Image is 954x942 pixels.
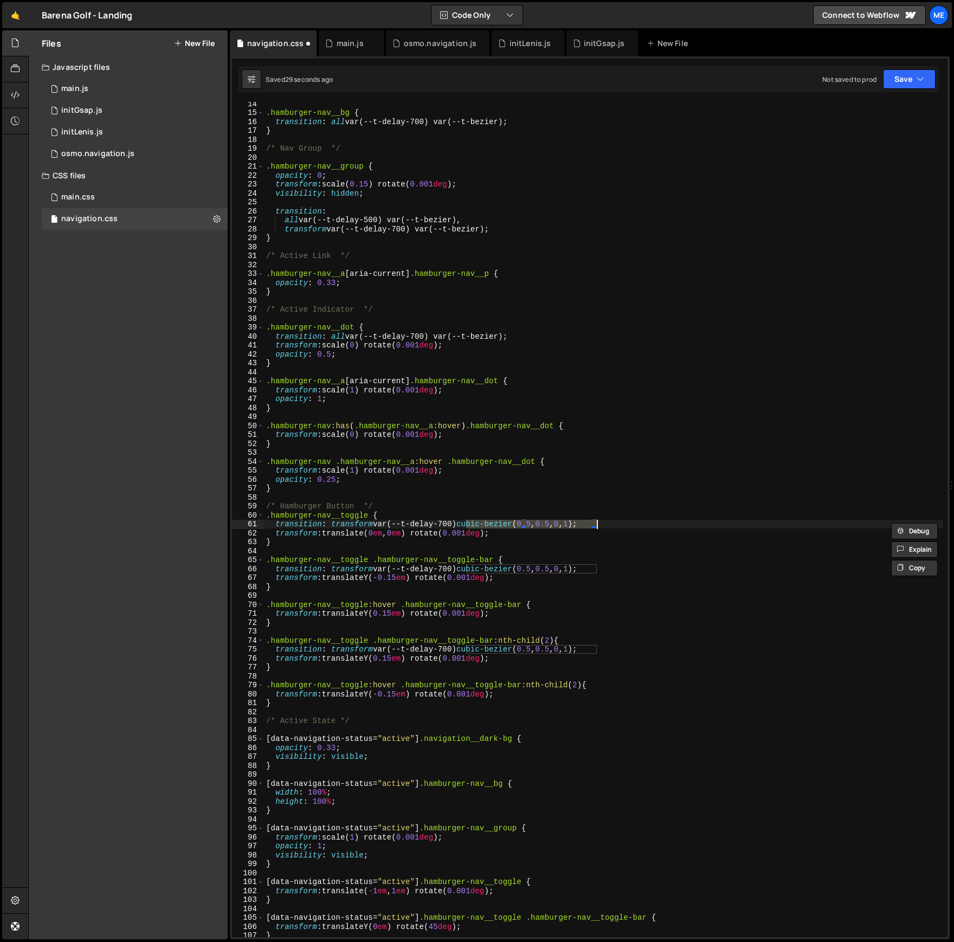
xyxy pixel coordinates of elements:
[232,762,264,771] div: 88
[42,100,228,121] div: 17023/46771.js
[232,833,264,842] div: 96
[232,913,264,922] div: 105
[42,208,228,230] div: 17023/46759.css
[232,279,264,288] div: 34
[232,153,264,163] div: 20
[510,38,551,49] div: initLenis.js
[232,734,264,744] div: 85
[929,5,949,25] a: Me
[232,251,264,261] div: 31
[232,171,264,180] div: 22
[61,106,102,115] div: initGsap.js
[61,84,88,94] div: main.js
[232,887,264,896] div: 102
[232,609,264,618] div: 71
[232,752,264,762] div: 87
[42,9,132,22] div: Barena Golf - Landing
[232,708,264,717] div: 82
[232,654,264,663] div: 76
[61,127,103,137] div: initLenis.js
[232,744,264,753] div: 86
[232,770,264,779] div: 89
[232,136,264,145] div: 18
[29,165,228,186] div: CSS files
[2,2,29,28] a: 🤙
[232,359,264,368] div: 43
[174,39,215,48] button: New File
[232,296,264,306] div: 36
[232,144,264,153] div: 19
[232,905,264,914] div: 104
[232,806,264,815] div: 93
[232,422,264,431] div: 50
[232,583,264,592] div: 68
[232,502,264,511] div: 59
[232,699,264,708] div: 81
[232,207,264,216] div: 26
[232,261,264,270] div: 32
[232,815,264,824] div: 94
[232,797,264,806] div: 92
[61,214,118,224] div: navigation.css
[232,189,264,198] div: 24
[232,573,264,583] div: 67
[232,466,264,475] div: 55
[404,38,477,49] div: osmo.navigation.js
[232,243,264,252] div: 30
[232,440,264,449] div: 52
[232,627,264,636] div: 73
[232,645,264,654] div: 75
[232,100,264,109] div: 14
[266,75,333,84] div: Saved
[61,192,95,202] div: main.css
[42,37,61,49] h2: Files
[232,269,264,279] div: 33
[232,851,264,860] div: 98
[232,618,264,628] div: 72
[232,350,264,359] div: 42
[247,38,304,49] div: navigation.css
[232,636,264,646] div: 74
[232,305,264,314] div: 37
[883,69,936,89] button: Save
[232,520,264,529] div: 61
[232,234,264,243] div: 29
[232,556,264,565] div: 65
[232,779,264,789] div: 90
[232,869,264,878] div: 100
[232,162,264,171] div: 21
[232,663,264,672] div: 77
[232,323,264,332] div: 39
[337,38,364,49] div: main.js
[232,386,264,395] div: 46
[232,591,264,601] div: 69
[891,560,938,576] button: Copy
[285,75,333,84] div: 29 seconds ago
[232,225,264,234] div: 28
[232,484,264,493] div: 57
[232,931,264,940] div: 107
[232,457,264,467] div: 54
[232,824,264,833] div: 95
[232,878,264,887] div: 101
[232,681,264,690] div: 79
[232,448,264,457] div: 53
[232,395,264,404] div: 47
[232,511,264,520] div: 60
[232,922,264,932] div: 106
[232,690,264,699] div: 80
[232,547,264,556] div: 64
[232,672,264,681] div: 78
[813,5,926,25] a: Connect to Webflow
[822,75,876,84] div: Not saved to prod
[232,493,264,502] div: 58
[232,842,264,851] div: 97
[232,895,264,905] div: 103
[232,860,264,869] div: 99
[232,565,264,574] div: 66
[232,180,264,189] div: 23
[232,126,264,136] div: 17
[42,186,228,208] div: 17023/46760.css
[42,121,228,143] div: 17023/46770.js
